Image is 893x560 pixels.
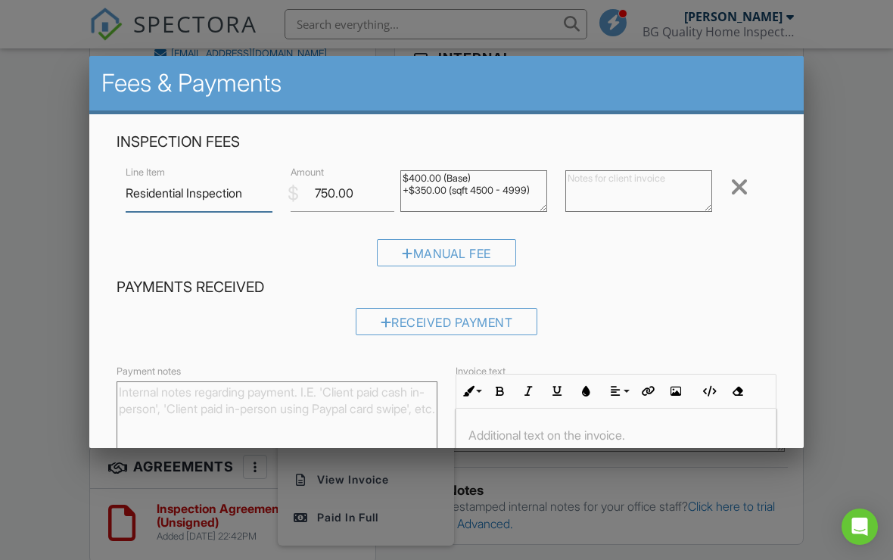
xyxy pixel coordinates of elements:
label: Line Item [126,166,165,179]
button: Clear Formatting [723,377,751,406]
label: Amount [291,166,324,179]
div: $ [288,181,299,207]
button: Inline Style [456,377,485,406]
a: Manual Fee [377,249,516,264]
label: Invoice text [456,364,506,378]
button: Insert Link (⌘K) [633,377,661,406]
div: Manual Fee [377,239,516,266]
button: Italic (⌘I) [514,377,543,406]
div: Received Payment [356,308,538,335]
button: Code View [694,377,723,406]
button: Underline (⌘U) [543,377,571,406]
button: Align [604,377,633,406]
h4: Inspection Fees [117,132,776,152]
h2: Fees & Payments [101,68,792,98]
h4: Payments Received [117,278,776,297]
div: Open Intercom Messenger [842,509,878,545]
label: Payment notes [117,364,181,378]
button: Bold (⌘B) [485,377,514,406]
a: Received Payment [356,318,538,333]
textarea: $400.00 (Base) +$350.00 (sqft 4500 - 4999) [400,170,547,212]
button: Colors [571,377,600,406]
button: Insert Image (⌘P) [661,377,690,406]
